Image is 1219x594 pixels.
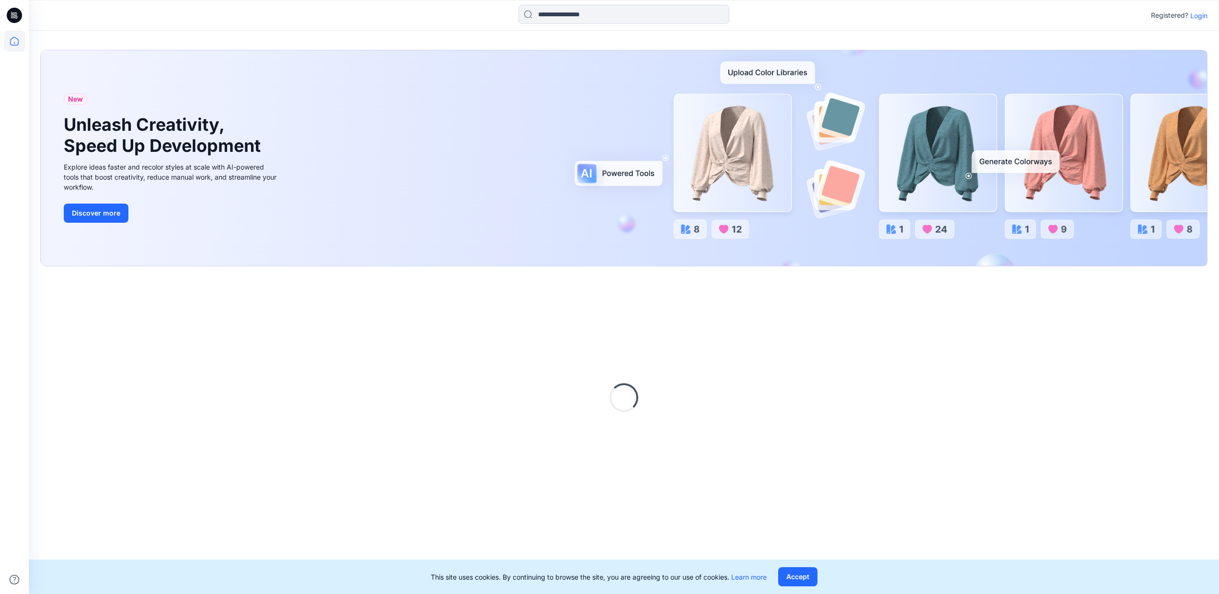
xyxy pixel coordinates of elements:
[68,93,83,105] span: New
[731,573,767,581] a: Learn more
[1190,11,1207,21] p: Login
[64,204,128,223] button: Discover more
[1151,10,1188,21] p: Registered?
[431,572,767,582] p: This site uses cookies. By continuing to browse the site, you are agreeing to our use of cookies.
[64,114,265,156] h1: Unleash Creativity, Speed Up Development
[64,204,279,223] a: Discover more
[778,567,817,586] button: Accept
[64,162,279,192] div: Explore ideas faster and recolor styles at scale with AI-powered tools that boost creativity, red...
